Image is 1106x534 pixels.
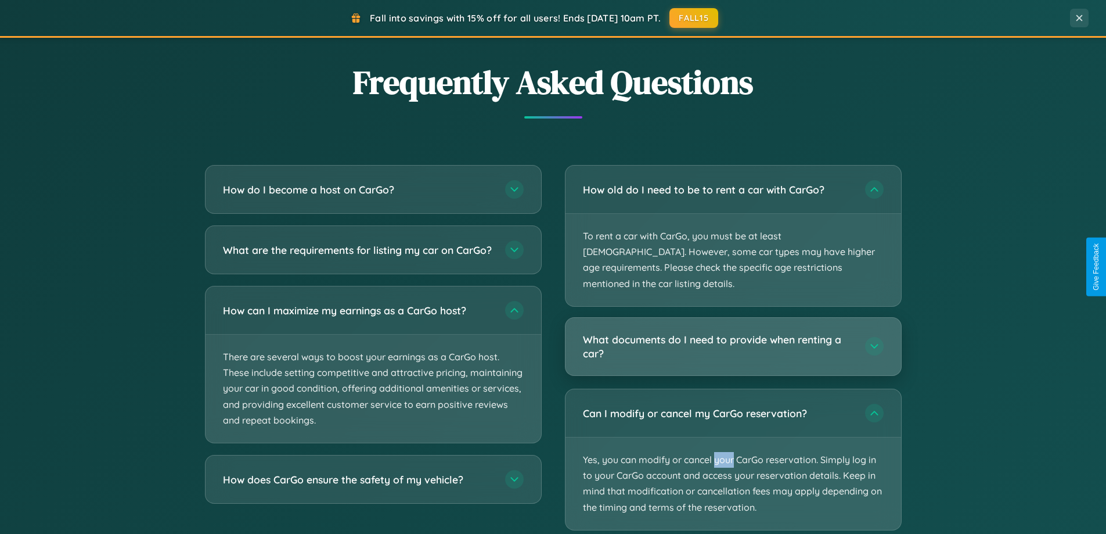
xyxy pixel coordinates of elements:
[206,335,541,443] p: There are several ways to boost your earnings as a CarGo host. These include setting competitive ...
[223,303,493,318] h3: How can I maximize my earnings as a CarGo host?
[583,332,853,361] h3: What documents do I need to provide when renting a car?
[223,472,493,487] h3: How does CarGo ensure the safety of my vehicle?
[223,182,493,197] h3: How do I become a host on CarGo?
[1092,243,1100,291] div: Give Feedback
[205,60,902,105] h2: Frequently Asked Questions
[565,438,901,530] p: Yes, you can modify or cancel your CarGo reservation. Simply log in to your CarGo account and acc...
[669,8,718,28] button: FALL15
[583,182,853,197] h3: How old do I need to be to rent a car with CarGo?
[565,214,901,306] p: To rent a car with CarGo, you must be at least [DEMOGRAPHIC_DATA]. However, some car types may ha...
[583,406,853,421] h3: Can I modify or cancel my CarGo reservation?
[223,243,493,257] h3: What are the requirements for listing my car on CarGo?
[370,12,661,24] span: Fall into savings with 15% off for all users! Ends [DATE] 10am PT.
